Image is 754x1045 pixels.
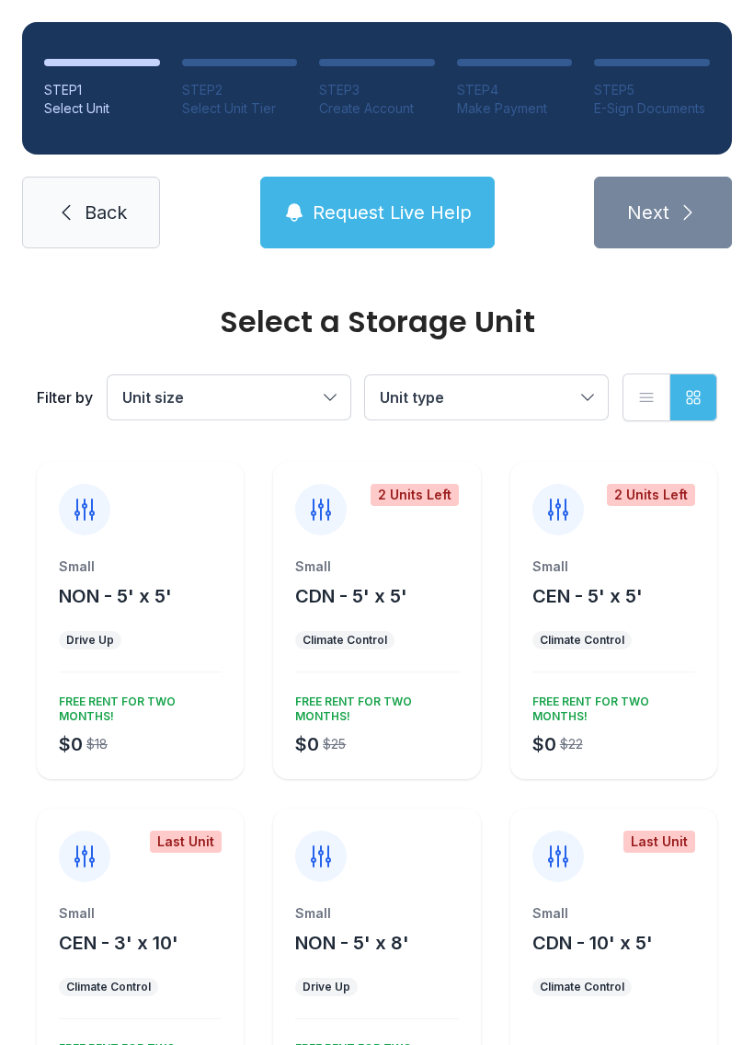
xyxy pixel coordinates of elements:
[59,932,178,954] span: CEN - 3' x 10'
[122,388,184,407] span: Unit size
[59,557,222,576] div: Small
[457,81,573,99] div: STEP 4
[594,81,710,99] div: STEP 5
[59,904,222,923] div: Small
[313,200,472,225] span: Request Live Help
[457,99,573,118] div: Make Payment
[59,731,83,757] div: $0
[108,375,350,419] button: Unit size
[59,583,172,609] button: NON - 5' x 5'
[323,735,346,753] div: $25
[623,831,695,853] div: Last Unit
[51,687,222,724] div: FREE RENT FOR TWO MONTHS!
[44,81,160,99] div: STEP 1
[525,687,695,724] div: FREE RENT FOR TWO MONTHS!
[303,633,387,648] div: Climate Control
[540,633,624,648] div: Climate Control
[59,930,178,956] button: CEN - 3' x 10'
[66,633,114,648] div: Drive Up
[532,930,653,956] button: CDN - 10' x 5'
[319,99,435,118] div: Create Account
[607,484,695,506] div: 2 Units Left
[295,932,409,954] span: NON - 5' x 8'
[532,904,695,923] div: Small
[37,386,93,408] div: Filter by
[319,81,435,99] div: STEP 3
[532,932,653,954] span: CDN - 10' x 5'
[365,375,608,419] button: Unit type
[150,831,222,853] div: Last Unit
[532,585,643,607] span: CEN - 5' x 5'
[295,583,407,609] button: CDN - 5' x 5'
[37,307,717,337] div: Select a Storage Unit
[303,980,350,994] div: Drive Up
[295,930,409,956] button: NON - 5' x 8'
[371,484,459,506] div: 2 Units Left
[594,99,710,118] div: E-Sign Documents
[560,735,583,753] div: $22
[295,904,458,923] div: Small
[182,99,298,118] div: Select Unit Tier
[532,731,556,757] div: $0
[540,980,624,994] div: Climate Control
[66,980,151,994] div: Climate Control
[85,200,127,225] span: Back
[627,200,669,225] span: Next
[380,388,444,407] span: Unit type
[44,99,160,118] div: Select Unit
[295,557,458,576] div: Small
[532,557,695,576] div: Small
[532,583,643,609] button: CEN - 5' x 5'
[295,731,319,757] div: $0
[295,585,407,607] span: CDN - 5' x 5'
[182,81,298,99] div: STEP 2
[288,687,458,724] div: FREE RENT FOR TWO MONTHS!
[59,585,172,607] span: NON - 5' x 5'
[86,735,108,753] div: $18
